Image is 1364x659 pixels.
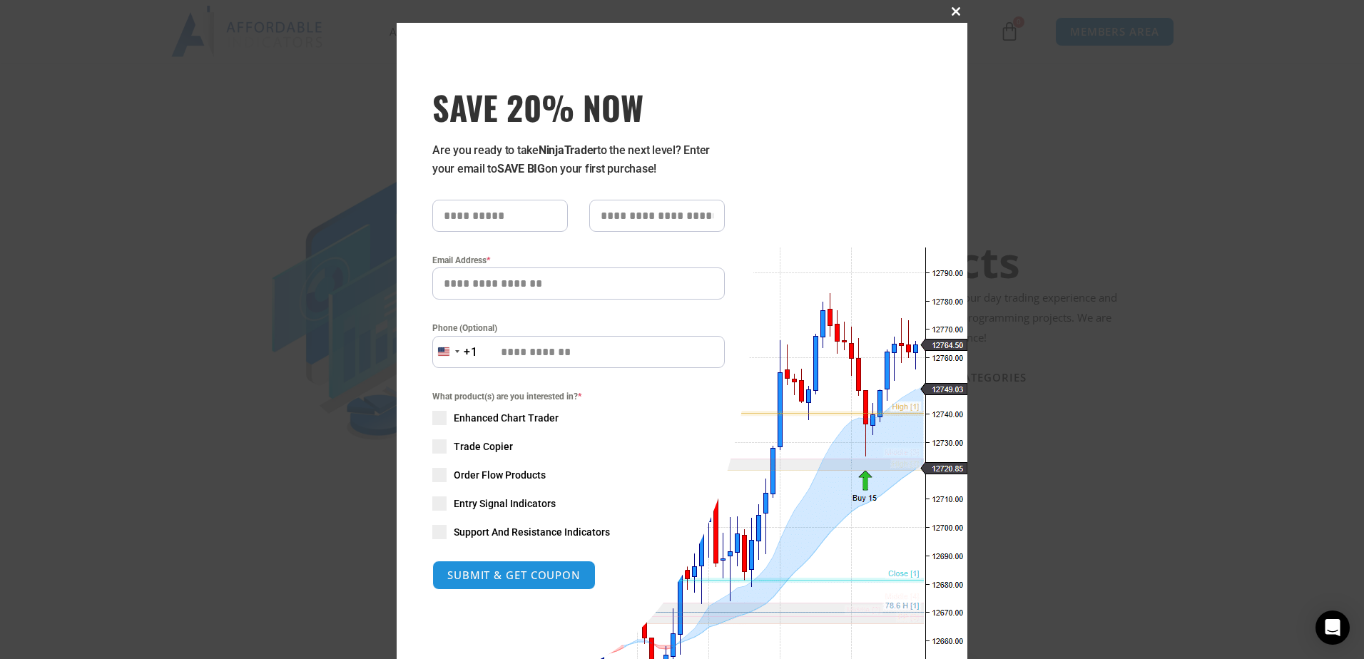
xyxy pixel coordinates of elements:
span: SAVE 20% NOW [432,87,725,127]
strong: SAVE BIG [497,162,545,175]
div: +1 [464,343,478,362]
span: Trade Copier [454,439,513,454]
label: Phone (Optional) [432,321,725,335]
label: Order Flow Products [432,468,725,482]
span: What product(s) are you interested in? [432,389,725,404]
strong: NinjaTrader [539,143,597,157]
span: Support And Resistance Indicators [454,525,610,539]
span: Entry Signal Indicators [454,496,556,511]
label: Trade Copier [432,439,725,454]
label: Support And Resistance Indicators [432,525,725,539]
label: Email Address [432,253,725,267]
span: Order Flow Products [454,468,546,482]
p: Are you ready to take to the next level? Enter your email to on your first purchase! [432,141,725,178]
label: Enhanced Chart Trader [432,411,725,425]
label: Entry Signal Indicators [432,496,725,511]
div: Open Intercom Messenger [1315,611,1350,645]
span: Enhanced Chart Trader [454,411,559,425]
button: SUBMIT & GET COUPON [432,561,596,590]
button: Selected country [432,336,478,368]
